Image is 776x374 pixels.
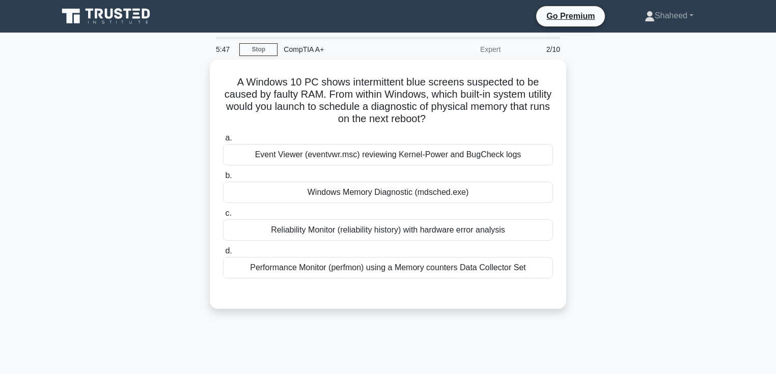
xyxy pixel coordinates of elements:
[225,133,232,142] span: a.
[225,171,232,180] span: b.
[210,39,239,60] div: 5:47
[223,182,553,203] div: Windows Memory Diagnostic (mdsched.exe)
[225,209,231,217] span: c.
[620,6,718,26] a: Shaheed
[222,76,554,126] h5: A Windows 10 PC shows intermittent blue screens suspected to be caused by faulty RAM. From within...
[507,39,566,60] div: 2/10
[540,10,601,22] a: Go Premium
[239,43,278,56] a: Stop
[223,144,553,165] div: Event Viewer (eventvwr.msc) reviewing Kernel-Power and BugCheck logs
[278,39,418,60] div: CompTIA A+
[223,219,553,241] div: Reliability Monitor (reliability history) with hardware error analysis
[225,246,232,255] span: d.
[418,39,507,60] div: Expert
[223,257,553,278] div: Performance Monitor (perfmon) using a Memory counters Data Collector Set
